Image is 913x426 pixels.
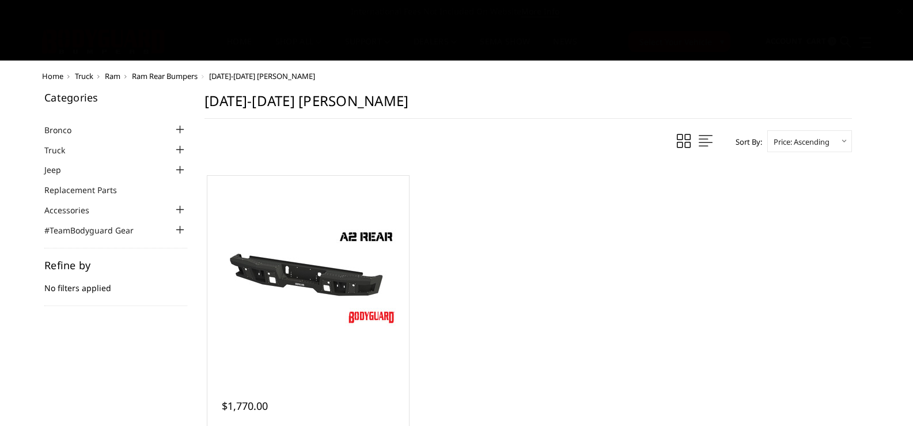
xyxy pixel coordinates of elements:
span: Cart [806,36,826,46]
h5: Refine by [44,260,187,270]
a: Accessories [44,204,104,216]
a: Ram [105,71,120,81]
a: News [553,37,577,60]
img: BODYGUARD BUMPERS [42,29,166,54]
span: Account [766,36,802,46]
a: Dealers [414,37,457,60]
a: shop all [275,37,322,60]
a: Home [42,71,63,81]
h1: [DATE]-[DATE] [PERSON_NAME] [204,92,852,119]
span: $1,770.00 [222,399,268,413]
a: Bronco [44,124,86,136]
a: SEMA Show [480,37,530,60]
a: Home [227,37,252,60]
span: Select Your Vehicle [639,36,712,48]
a: Jeep [44,164,75,176]
div: No filters applied [44,260,187,306]
a: #TeamBodyguard Gear [44,224,148,236]
span: 0 [828,37,836,46]
span: [DATE]-[DATE] [PERSON_NAME] [209,71,315,81]
button: Select Your Vehicle [628,31,730,52]
a: Truck [75,71,93,81]
a: Support [345,37,391,60]
a: Ram Rear Bumpers [132,71,198,81]
span: ▾ [720,35,724,47]
a: Truck [44,144,79,156]
a: Replacement Parts [44,184,131,196]
a: A2 Series - Rear Bumper A2 Series - Rear Bumper [210,179,406,375]
a: Cart 0 [806,26,836,57]
a: More Info [521,6,559,17]
h5: Categories [44,92,187,103]
a: Account [766,26,802,57]
label: Sort By: [729,133,762,150]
